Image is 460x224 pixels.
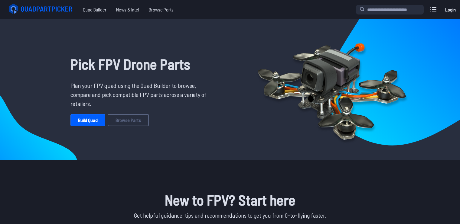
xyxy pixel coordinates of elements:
a: News & Intel [111,4,144,16]
a: Build Quad [70,114,105,126]
p: Get helpful guidance, tips and recommendations to get you from 0-to-flying faster. [66,211,395,220]
a: Quad Builder [78,4,111,16]
a: Browse Parts [108,114,149,126]
h1: Pick FPV Drone Parts [70,53,211,75]
img: Quadcopter [245,29,419,150]
a: Login [443,4,458,16]
h1: New to FPV? Start here [66,189,395,211]
a: Browse Parts [144,4,178,16]
p: Plan your FPV quad using the Quad Builder to browse, compare and pick compatible FPV parts across... [70,81,211,108]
